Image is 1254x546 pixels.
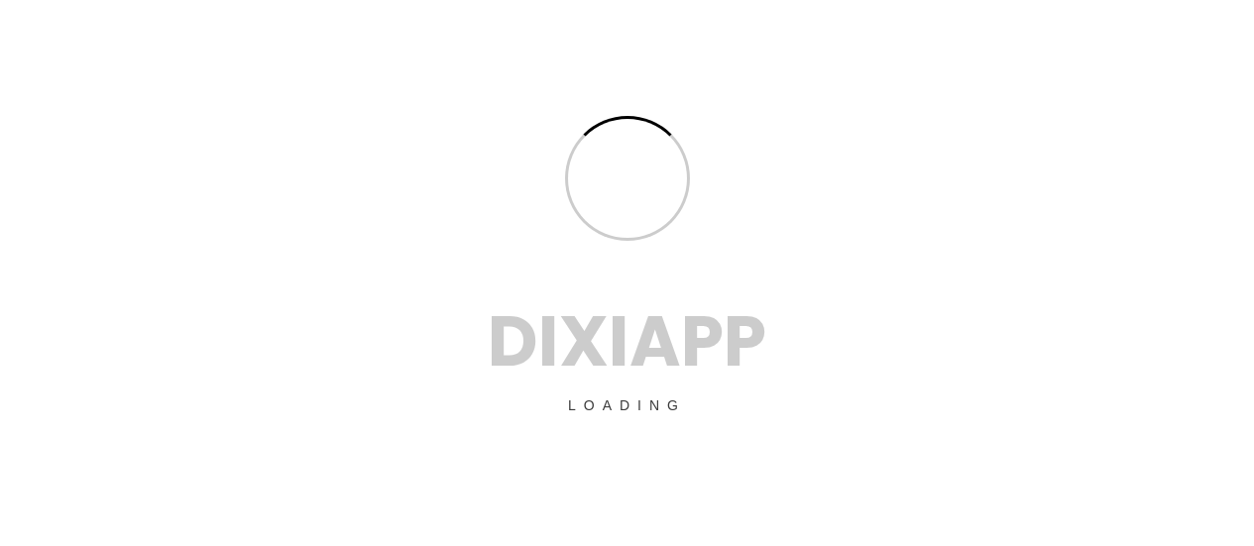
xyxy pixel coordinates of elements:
[609,292,629,390] span: I
[559,292,609,390] span: X
[681,292,724,390] span: P
[488,394,766,416] p: Loading
[488,292,538,390] span: D
[538,292,559,390] span: I
[724,292,766,390] span: P
[629,292,681,390] span: A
